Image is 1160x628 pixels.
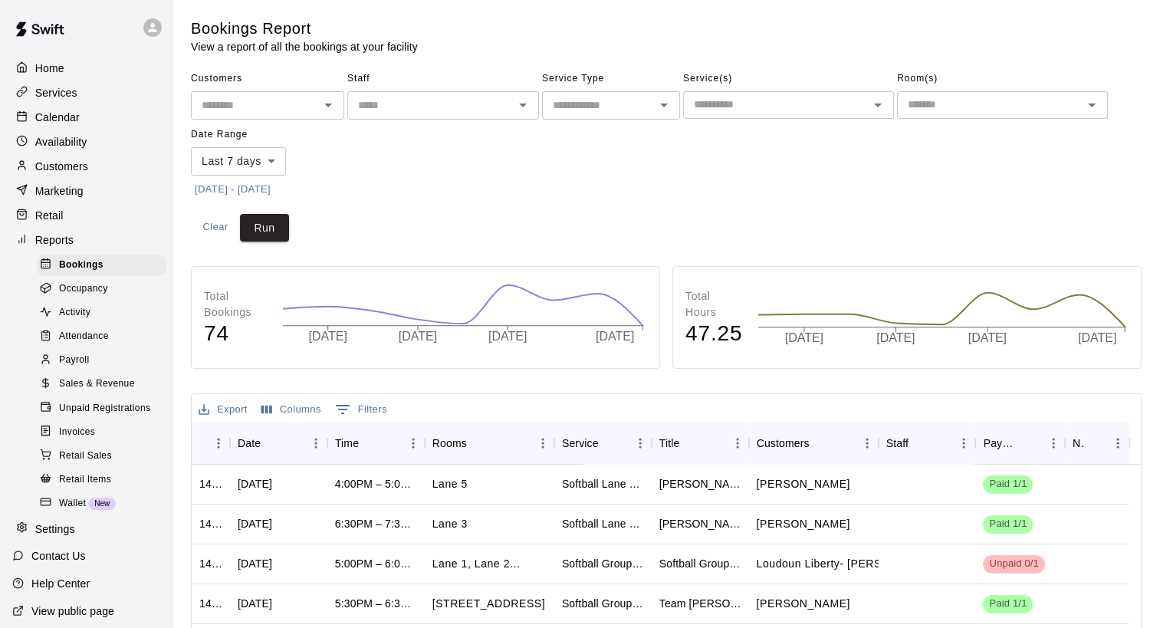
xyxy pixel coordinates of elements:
[35,110,80,125] p: Calendar
[191,123,325,147] span: Date Range
[31,603,114,619] p: View public page
[757,516,850,532] p: Ruth MacDonald
[37,468,173,492] a: Retail Items
[562,476,644,492] div: Softball Lane Rental - 60 Minutes
[359,432,380,454] button: Sort
[37,492,173,515] a: WalletNew
[37,253,173,277] a: Bookings
[191,18,418,39] h5: Bookings Report
[37,493,166,515] div: WalletNew
[12,518,160,541] a: Settings
[897,67,1108,91] span: Room(s)
[35,134,87,150] p: Availability
[952,432,975,455] button: Menu
[1106,432,1129,455] button: Menu
[335,596,417,611] div: 5:30PM – 6:30PM
[207,432,230,455] button: Menu
[12,204,160,227] a: Retail
[685,288,742,321] p: Total Hours
[810,432,831,454] button: Sort
[757,556,941,572] p: Loudoun Liberty- Lucci
[659,556,741,571] div: Softball Group Rental (60 Min)
[432,556,521,572] p: Lane 1, Lane 2, Lane 3
[554,422,652,465] div: Service
[983,557,1044,571] span: Unpaid 0/1
[652,422,749,465] div: Title
[37,398,166,419] div: Unpaid Registrations
[230,422,327,465] div: Date
[683,67,894,91] span: Service(s)
[199,476,222,492] div: 1432483
[1042,432,1065,455] button: Menu
[191,147,286,176] div: Last 7 days
[562,556,644,571] div: Softball Group Rental (60 Min)
[204,288,267,321] p: Total Bookings
[240,214,289,242] button: Run
[757,476,850,492] p: Adam McDaniel
[983,477,1033,492] span: Paid 1/1
[12,229,160,252] a: Reports
[432,596,545,612] p: Lane 4, Lane 5
[204,321,267,347] h4: 74
[402,432,425,455] button: Menu
[562,516,644,531] div: Softball Lane Rental - 60 Minutes
[258,398,325,422] button: Select columns
[335,556,417,571] div: 5:00PM – 6:00PM
[37,301,173,325] a: Activity
[432,516,468,532] p: Lane 3
[1081,94,1102,116] button: Open
[37,325,173,349] a: Attendance
[238,422,261,465] div: Date
[35,232,74,248] p: Reports
[199,516,222,531] div: 1432469
[192,422,230,465] div: ID
[12,130,160,153] a: Availability
[785,331,823,344] tspan: [DATE]
[37,326,166,347] div: Attendance
[335,516,417,531] div: 6:30PM – 7:30PM
[37,350,166,371] div: Payroll
[35,159,88,174] p: Customers
[867,94,889,116] button: Open
[37,469,166,491] div: Retail Items
[59,329,109,344] span: Attendance
[757,422,810,465] div: Customers
[59,376,135,392] span: Sales & Revenue
[1065,422,1130,465] div: Notes
[191,67,344,91] span: Customers
[12,81,160,104] a: Services
[659,476,741,492] div: Adam McDaniel
[238,476,272,492] div: Wed, Sep 17, 2025
[757,596,850,612] p: Courtney Amazeen
[562,596,644,611] div: Softball Group Rental (60 Min)
[599,432,620,454] button: Sort
[317,94,339,116] button: Open
[199,596,222,611] div: 1432459
[12,57,160,80] a: Home
[879,422,976,465] div: Staff
[488,330,527,343] tspan: [DATE]
[37,373,166,395] div: Sales & Revenue
[685,321,742,347] h4: 47.25
[749,422,879,465] div: Customers
[12,155,160,178] a: Customers
[983,422,1020,465] div: Payment
[968,331,1007,344] tspan: [DATE]
[629,432,652,455] button: Menu
[335,422,359,465] div: Time
[1078,331,1116,344] tspan: [DATE]
[238,556,272,571] div: Wed, Sep 17, 2025
[37,396,173,420] a: Unpaid Registrations
[12,106,160,129] a: Calendar
[35,521,75,537] p: Settings
[31,576,90,591] p: Help Center
[35,61,64,76] p: Home
[309,330,347,343] tspan: [DATE]
[37,422,166,443] div: Invoices
[1073,422,1086,465] div: Notes
[886,422,909,465] div: Staff
[347,67,539,91] span: Staff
